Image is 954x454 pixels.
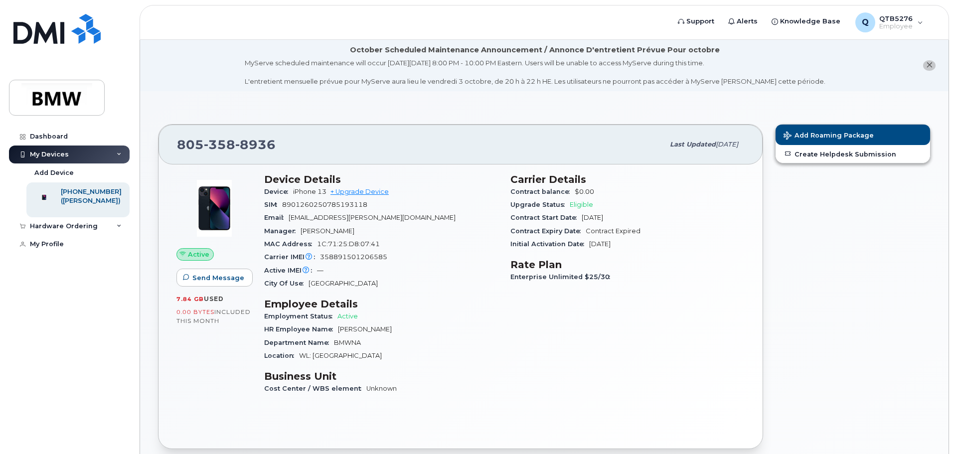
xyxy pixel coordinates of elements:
span: included this month [176,308,251,324]
span: Active [188,250,209,259]
span: 805 [177,137,276,152]
h3: Carrier Details [510,173,745,185]
span: [GEOGRAPHIC_DATA] [309,280,378,287]
span: Device [264,188,293,195]
a: Create Helpdesk Submission [776,145,930,163]
span: MAC Address [264,240,317,248]
span: Contract Start Date [510,214,582,221]
img: image20231002-3703462-1ig824h.jpeg [184,178,244,238]
h3: Employee Details [264,298,498,310]
span: [PERSON_NAME] [301,227,354,235]
span: City Of Use [264,280,309,287]
span: [DATE] [589,240,611,248]
button: Add Roaming Package [776,125,930,145]
span: Cost Center / WBS element [264,385,366,392]
span: Active [337,312,358,320]
h3: Device Details [264,173,498,185]
span: Active IMEI [264,267,317,274]
span: Unknown [366,385,397,392]
span: Carrier IMEI [264,253,320,261]
span: Email [264,214,289,221]
span: Initial Activation Date [510,240,589,248]
span: BMWNA [334,339,361,346]
span: SIM [264,201,282,208]
span: Contract Expiry Date [510,227,586,235]
span: [PERSON_NAME] [338,325,392,333]
span: Location [264,352,299,359]
span: $0.00 [575,188,594,195]
button: Send Message [176,269,253,287]
span: Send Message [192,273,244,283]
h3: Rate Plan [510,259,745,271]
span: Eligible [570,201,593,208]
span: [DATE] [716,141,738,148]
span: Add Roaming Package [784,132,874,141]
span: 7.84 GB [176,296,204,303]
button: close notification [923,60,936,71]
span: [DATE] [582,214,603,221]
span: — [317,267,323,274]
a: + Upgrade Device [330,188,389,195]
div: October Scheduled Maintenance Announcement / Annonce D'entretient Prévue Pour octobre [350,45,720,55]
h3: Business Unit [264,370,498,382]
span: iPhone 13 [293,188,326,195]
span: Manager [264,227,301,235]
span: Last updated [670,141,716,148]
span: Contract Expired [586,227,640,235]
span: Department Name [264,339,334,346]
div: MyServe scheduled maintenance will occur [DATE][DATE] 8:00 PM - 10:00 PM Eastern. Users will be u... [245,58,825,86]
span: 0.00 Bytes [176,308,214,315]
span: WL: [GEOGRAPHIC_DATA] [299,352,382,359]
span: 358 [204,137,235,152]
iframe: Messenger Launcher [911,411,947,447]
span: 358891501206585 [320,253,387,261]
span: HR Employee Name [264,325,338,333]
span: Employment Status [264,312,337,320]
span: used [204,295,224,303]
span: Enterprise Unlimited $25/30 [510,273,615,281]
span: [EMAIL_ADDRESS][PERSON_NAME][DOMAIN_NAME] [289,214,456,221]
span: 8936 [235,137,276,152]
span: Contract balance [510,188,575,195]
span: 8901260250785193118 [282,201,367,208]
span: Upgrade Status [510,201,570,208]
span: 1C:71:25:D8:07:41 [317,240,380,248]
